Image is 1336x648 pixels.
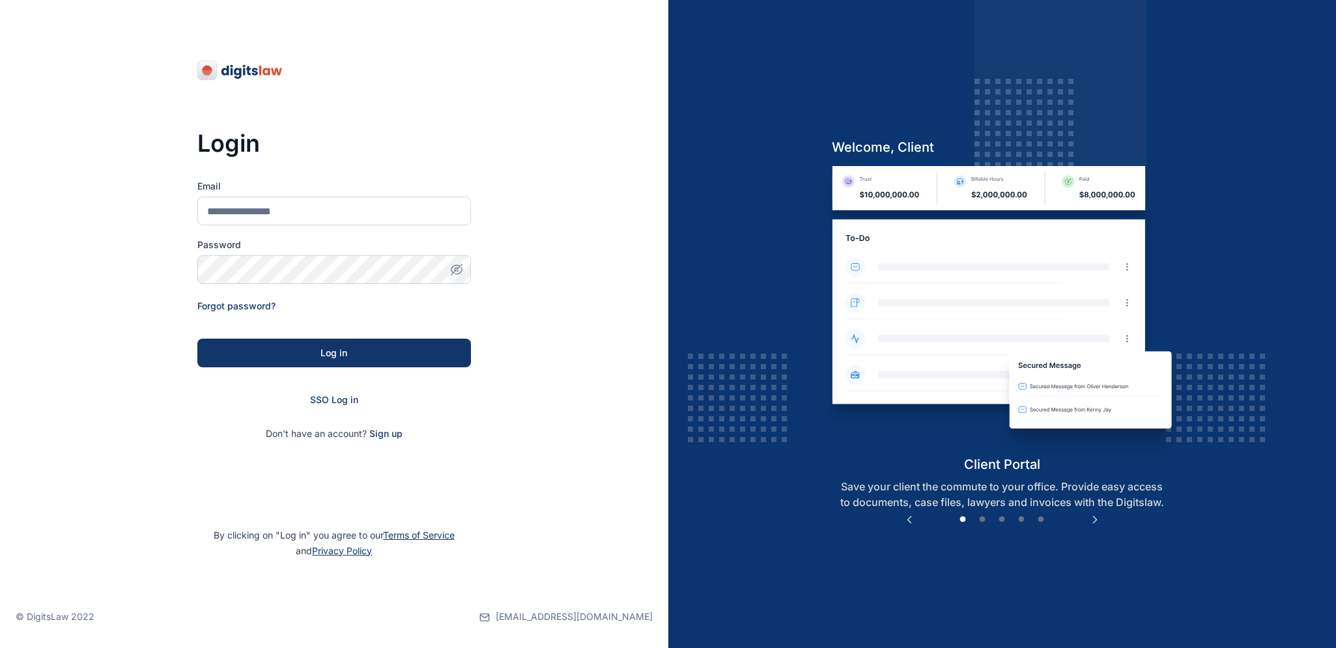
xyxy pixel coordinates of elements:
[496,610,653,623] span: [EMAIL_ADDRESS][DOMAIN_NAME]
[383,529,455,541] a: Terms of Service
[1034,513,1047,526] button: 5
[197,339,471,367] button: Log in
[369,427,403,440] span: Sign up
[1015,513,1028,526] button: 4
[296,545,372,556] span: and
[16,610,94,623] p: © DigitsLaw 2022
[821,479,1183,510] p: Save your client the commute to your office. Provide easy access to documents, case files, lawyer...
[976,513,989,526] button: 2
[310,394,358,405] a: SSO Log in
[821,455,1183,473] h5: client portal
[821,166,1183,455] img: client-portal
[218,346,450,359] div: Log in
[197,60,283,81] img: digitslaw-logo
[369,428,403,439] a: Sign up
[479,585,653,648] a: [EMAIL_ADDRESS][DOMAIN_NAME]
[312,545,372,556] a: Privacy Policy
[995,513,1008,526] button: 3
[821,138,1183,156] h5: welcome, client
[16,528,653,559] p: By clicking on "Log in" you agree to our
[197,130,471,156] h3: Login
[956,513,969,526] button: 1
[903,513,916,526] button: Previous
[197,300,276,311] a: Forgot password?
[1088,513,1101,526] button: Next
[197,238,471,251] label: Password
[197,180,471,193] label: Email
[197,427,471,440] p: Don't have an account?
